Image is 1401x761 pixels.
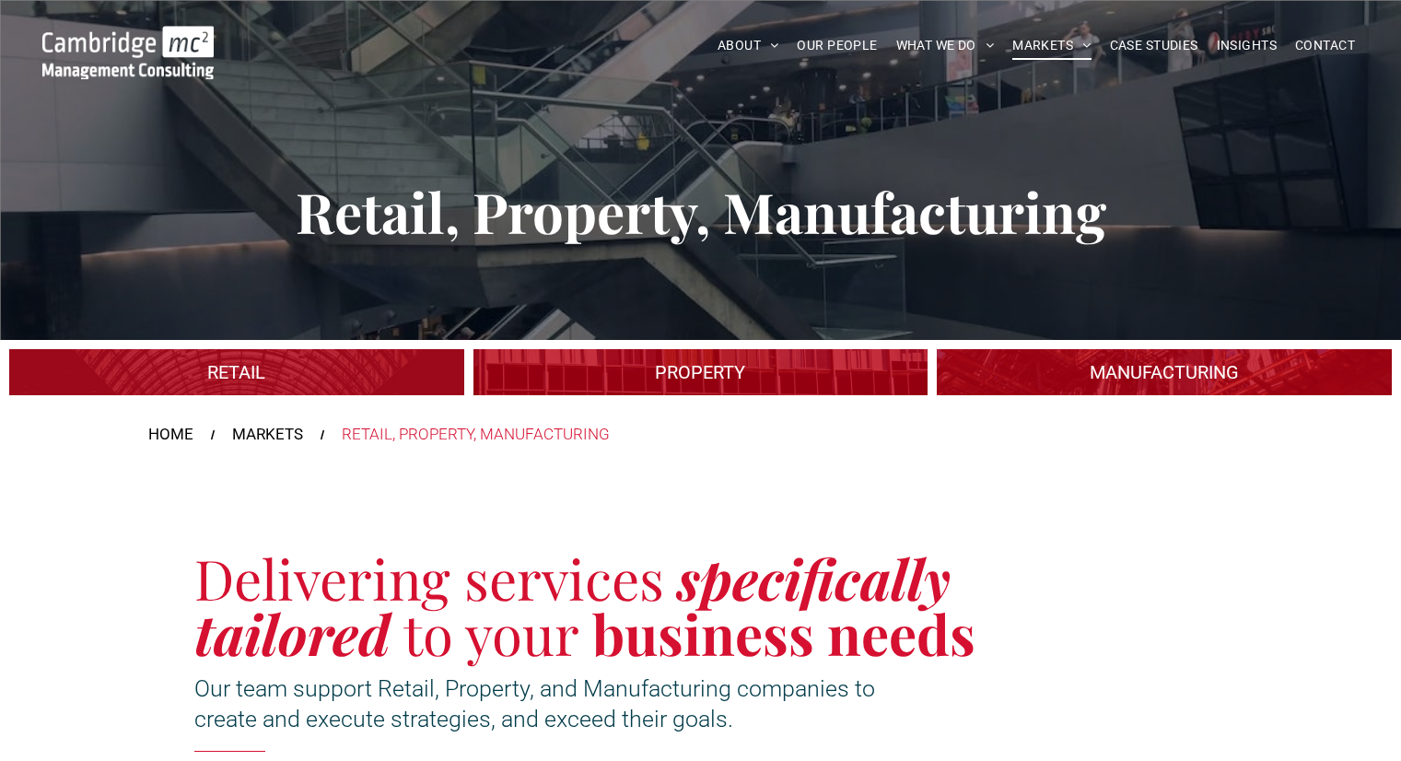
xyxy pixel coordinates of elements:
[473,349,928,395] a: A crowd in silhouette at sunset, on a rise or lookout point
[937,349,1392,395] a: An industrial plant
[788,31,886,60] a: OUR PEOPLE
[194,541,951,670] span: specifically tailored
[232,423,303,447] a: MARKETS
[42,26,214,79] img: Go to Homepage
[148,423,193,447] a: HOME
[42,29,214,48] a: Your Business Transformed | Cambridge Management Consulting
[1286,31,1364,60] a: CONTACT
[194,541,664,615] span: Delivering services
[1101,31,1208,60] a: CASE STUDIES
[296,174,1106,248] span: Retail, Property, Manufacturing
[708,31,788,60] a: ABOUT
[592,596,975,670] span: business needs
[1208,31,1286,60] a: INSIGHTS
[887,31,1004,60] a: WHAT WE DO
[194,675,875,732] span: Our team support Retail, Property, and Manufacturing companies to create and execute strategies, ...
[148,423,1254,447] nav: Breadcrumbs
[1003,31,1100,60] a: MARKETS
[342,423,610,447] div: RETAIL, PROPERTY, MANUFACTURING
[9,349,464,395] a: A large mall with arched glass roof
[403,596,579,670] span: to your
